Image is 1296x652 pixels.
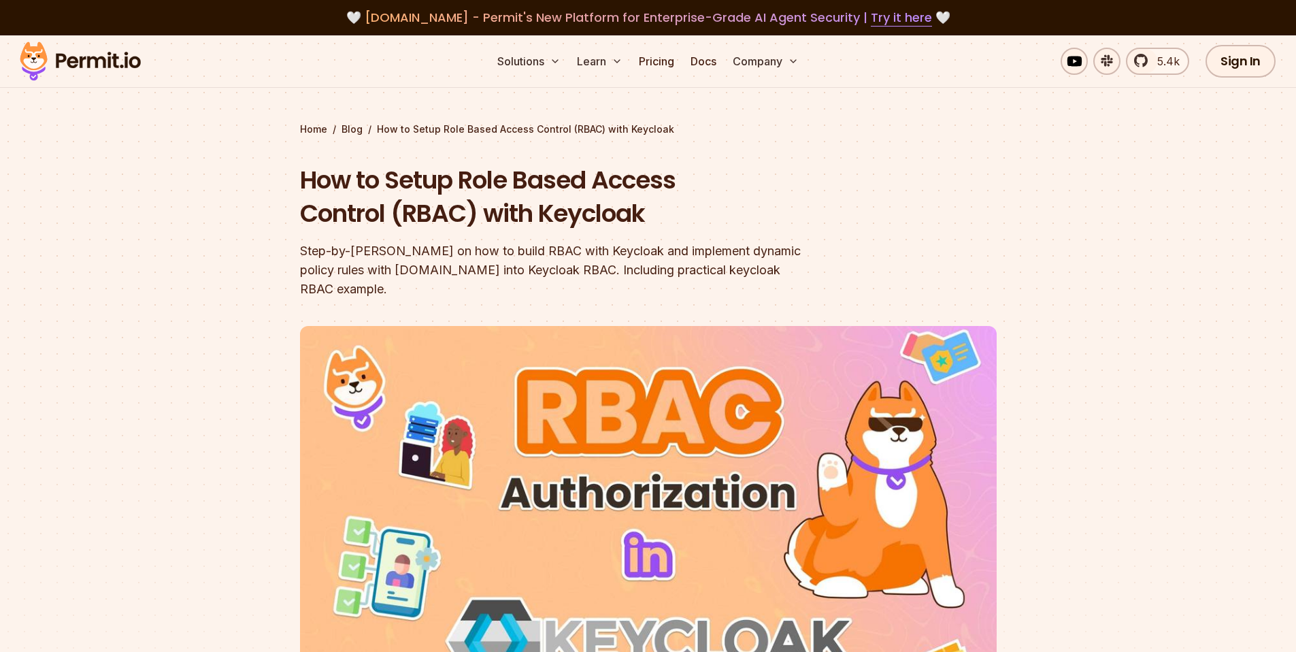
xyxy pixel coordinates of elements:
[492,48,566,75] button: Solutions
[300,163,823,231] h1: How to Setup Role Based Access Control (RBAC) with Keycloak
[727,48,804,75] button: Company
[300,123,327,136] a: Home
[300,242,823,299] div: Step-by-[PERSON_NAME] on how to build RBAC with Keycloak and implement dynamic policy rules with ...
[1149,53,1180,69] span: 5.4k
[633,48,680,75] a: Pricing
[342,123,363,136] a: Blog
[871,9,932,27] a: Try it here
[571,48,628,75] button: Learn
[1126,48,1189,75] a: 5.4k
[14,38,147,84] img: Permit logo
[33,8,1263,27] div: 🤍 🤍
[1206,45,1276,78] a: Sign In
[685,48,722,75] a: Docs
[365,9,932,26] span: [DOMAIN_NAME] - Permit's New Platform for Enterprise-Grade AI Agent Security |
[300,123,997,136] div: / /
